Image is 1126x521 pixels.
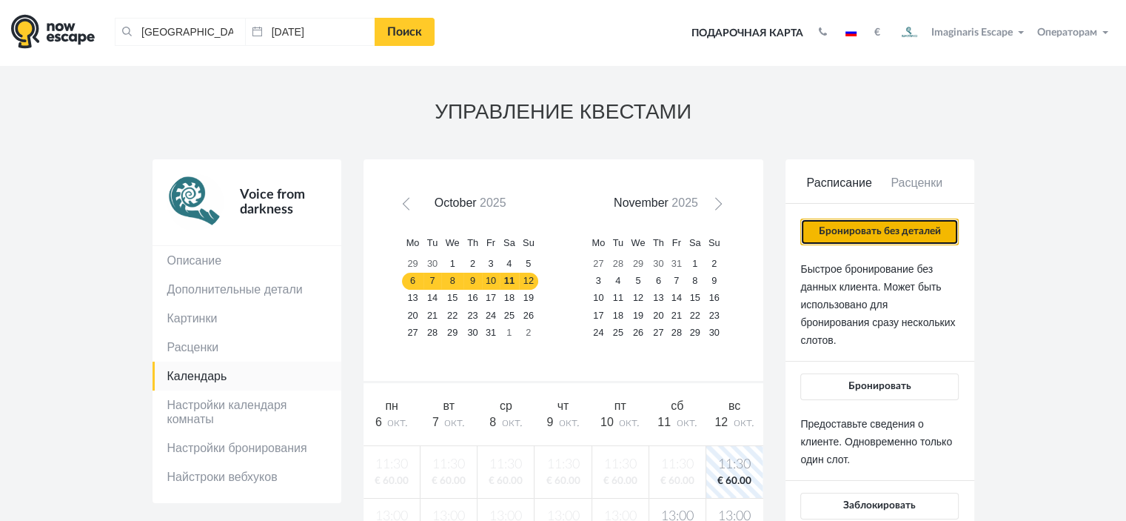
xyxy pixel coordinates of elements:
[1037,27,1097,38] span: Операторам
[619,417,640,428] span: окт.
[676,417,697,428] span: окт.
[705,273,724,290] a: 9
[153,362,341,391] a: Календарь
[446,237,460,248] span: Wednesday
[503,237,515,248] span: Saturday
[627,290,649,307] a: 12
[423,256,442,273] a: 30
[482,290,500,307] a: 17
[480,196,506,209] span: 2025
[500,256,519,273] a: 4
[686,17,808,50] a: Подарочная карта
[614,196,668,209] span: November
[153,434,341,462] a: Настройки бронирования
[878,175,956,204] a: Расценки
[588,273,609,290] a: 3
[502,417,523,428] span: окт.
[614,399,626,412] span: пт
[649,273,668,290] a: 6
[500,290,519,307] a: 18
[705,324,724,341] a: 30
[686,324,705,341] a: 29
[800,493,958,520] button: Заблокировать
[709,474,760,488] span: € 60.00
[867,25,888,40] button: €
[649,290,668,307] a: 13
[115,18,245,46] input: Город или название квеста
[402,307,423,324] a: 20
[463,307,482,324] a: 23
[482,324,500,341] a: 31
[686,290,705,307] a: 15
[441,256,463,273] a: 1
[686,307,705,324] a: 22
[588,324,609,341] a: 24
[441,324,463,341] a: 29
[385,399,398,412] span: пн
[609,256,627,273] a: 28
[800,219,958,245] button: Бронировать без деталей
[153,304,341,333] a: Картинки
[500,399,512,412] span: ср
[224,174,326,230] div: Voice from darkness
[486,237,495,248] span: Friday
[500,324,519,341] a: 1
[657,416,671,428] span: 11
[441,290,463,307] a: 15
[402,273,423,290] a: 6
[709,456,760,474] span: 11:30
[843,500,916,511] span: Заблокировать
[423,324,442,341] a: 28
[500,273,519,290] a: 11
[441,273,463,290] a: 8
[609,324,627,341] a: 25
[400,196,421,218] a: Prev
[588,307,609,324] a: 17
[432,416,439,428] span: 7
[441,307,463,324] a: 22
[482,273,500,290] a: 10
[427,237,438,248] span: Tuesday
[800,374,958,400] button: Бронировать
[800,415,958,468] p: Предоставьте сведения о клиенте. Одновременно только один слот.
[557,399,569,412] span: чт
[153,275,341,304] a: Дополнительные детали
[714,416,728,428] span: 12
[423,307,442,324] a: 21
[671,399,683,412] span: сб
[1033,25,1115,40] button: Операторам
[153,101,974,124] h3: УПРАВЛЕНИЕ КВЕСТАМИ
[423,290,442,307] a: 14
[423,273,442,290] a: 7
[489,416,496,428] span: 8
[588,290,609,307] a: 10
[519,307,538,324] a: 26
[705,196,726,218] a: Next
[609,290,627,307] a: 11
[519,290,538,307] a: 19
[845,29,857,36] img: ru.jpg
[559,417,580,428] span: окт.
[482,256,500,273] a: 3
[443,399,454,412] span: вт
[546,416,553,428] span: 9
[523,237,534,248] span: Sunday
[649,256,668,273] a: 30
[387,417,408,428] span: окт.
[519,273,538,290] a: 12
[609,307,627,324] a: 18
[402,290,423,307] a: 13
[728,399,740,412] span: вс
[672,237,681,248] span: Friday
[11,14,95,49] img: logo
[402,256,423,273] a: 29
[609,273,627,290] a: 4
[519,324,538,341] a: 2
[375,18,435,46] a: Поиск
[482,307,500,324] a: 24
[153,462,341,491] a: Найстроки вебхуков
[709,201,721,213] span: Next
[705,307,724,324] a: 23
[705,290,724,307] a: 16
[405,201,417,213] span: Prev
